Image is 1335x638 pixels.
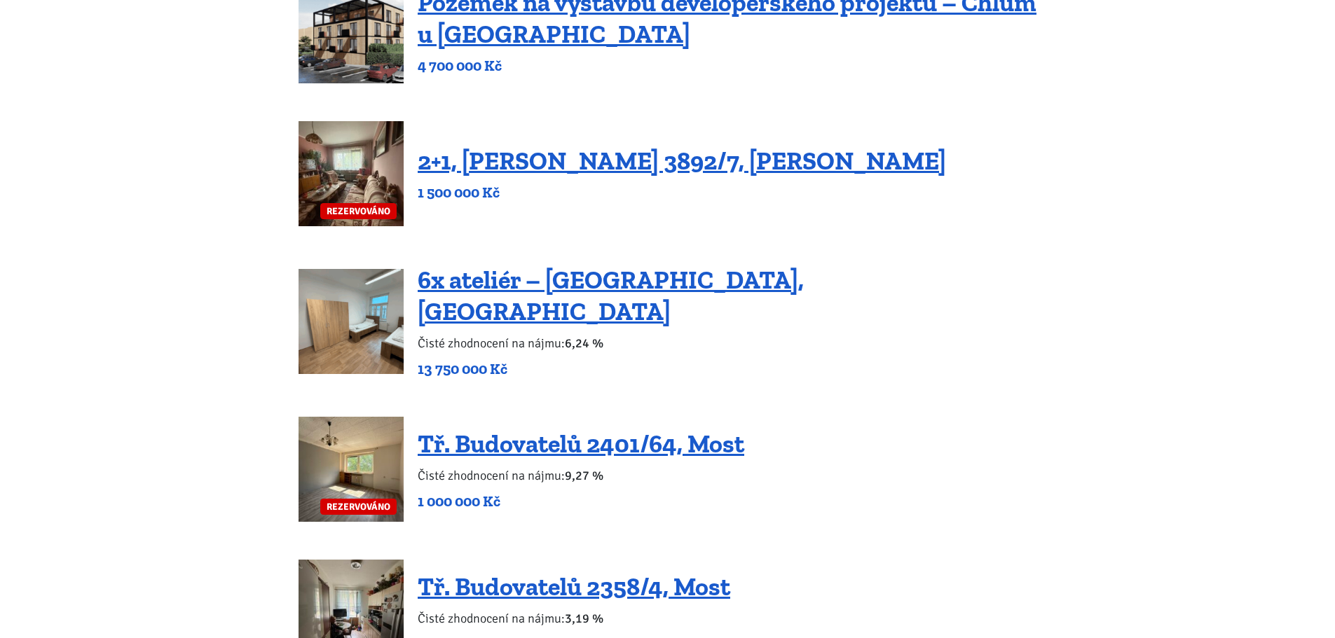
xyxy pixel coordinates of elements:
a: REZERVOVÁNO [299,121,404,226]
b: 3,19 % [565,611,603,626]
p: 13 750 000 Kč [418,359,1036,379]
p: Čisté zhodnocení na nájmu: [418,609,730,628]
a: 2+1, [PERSON_NAME] 3892/7, [PERSON_NAME] [418,146,946,176]
a: Tř. Budovatelů 2401/64, Most [418,429,744,459]
span: REZERVOVÁNO [320,203,397,219]
b: 9,27 % [565,468,603,483]
a: 6x ateliér – [GEOGRAPHIC_DATA], [GEOGRAPHIC_DATA] [418,265,804,326]
b: 6,24 % [565,335,603,351]
span: REZERVOVÁNO [320,499,397,515]
p: 4 700 000 Kč [418,56,1036,76]
p: Čisté zhodnocení na nájmu: [418,466,744,485]
a: REZERVOVÁNO [299,417,404,522]
p: 1 000 000 Kč [418,492,744,511]
p: 1 500 000 Kč [418,183,946,202]
a: Tř. Budovatelů 2358/4, Most [418,571,730,602]
p: Čisté zhodnocení na nájmu: [418,333,1036,353]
